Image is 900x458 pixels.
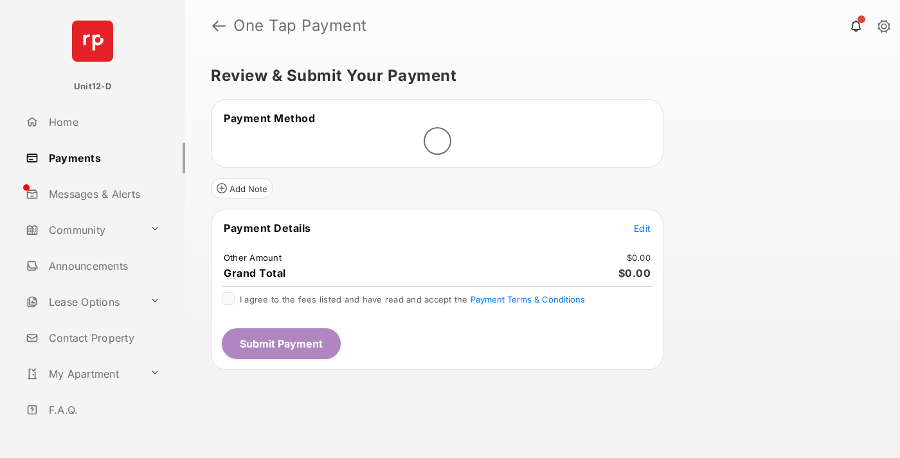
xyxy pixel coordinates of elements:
[223,252,282,263] td: Other Amount
[72,21,113,62] img: svg+xml;base64,PHN2ZyB4bWxucz0iaHR0cDovL3d3dy53My5vcmcvMjAwMC9zdmciIHdpZHRoPSI2NCIgaGVpZ2h0PSI2NC...
[224,222,311,234] span: Payment Details
[21,251,185,281] a: Announcements
[634,222,651,234] button: Edit
[21,215,145,245] a: Community
[211,178,273,198] button: Add Note
[222,328,341,359] button: Submit Payment
[21,107,185,137] a: Home
[74,80,111,93] p: Unit12-D
[634,223,651,234] span: Edit
[21,143,185,173] a: Payments
[240,294,585,304] span: I agree to the fees listed and have read and accept the
[211,68,864,84] h5: Review & Submit Your Payment
[618,267,651,279] span: $0.00
[224,112,315,125] span: Payment Method
[21,179,185,209] a: Messages & Alerts
[233,18,367,33] strong: One Tap Payment
[471,294,585,304] button: I agree to the fees listed and have read and accept the
[21,358,145,389] a: My Apartment
[21,394,185,425] a: F.A.Q.
[21,322,185,353] a: Contact Property
[21,286,145,317] a: Lease Options
[224,267,286,279] span: Grand Total
[626,252,651,263] td: $0.00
